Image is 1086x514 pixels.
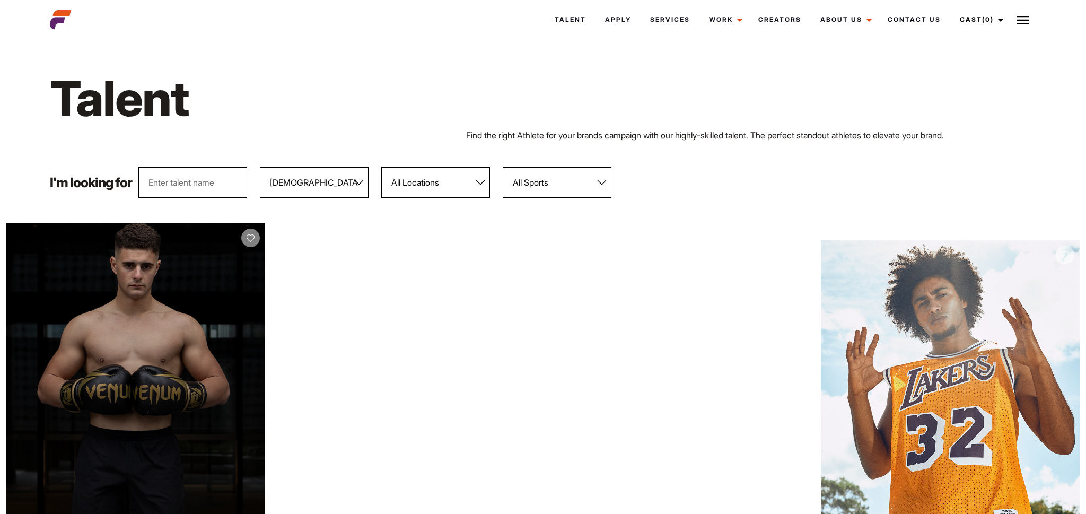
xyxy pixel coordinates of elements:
span: (0) [982,15,994,23]
img: Burger icon [1017,14,1029,27]
p: I'm looking for [50,176,132,189]
p: Find the right Athlete for your brands campaign with our highly-skilled talent. The perfect stand... [466,129,1036,142]
a: Cast(0) [950,5,1010,34]
h1: Talent [50,68,620,129]
a: Talent [545,5,595,34]
a: About Us [811,5,878,34]
a: Contact Us [878,5,950,34]
a: Services [641,5,699,34]
a: Work [699,5,749,34]
input: Enter talent name [138,167,247,198]
a: Apply [595,5,641,34]
a: Creators [749,5,811,34]
img: cropped-aefm-brand-fav-22-square.png [50,9,71,30]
